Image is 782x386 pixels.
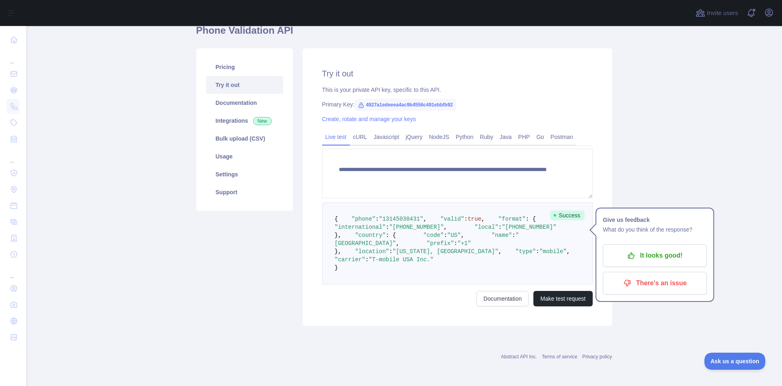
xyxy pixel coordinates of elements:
[355,248,389,255] span: "location"
[335,248,342,255] span: },
[609,276,701,290] p: There's an issue
[206,112,283,130] a: Integrations New
[369,256,434,263] span: "T-mobile USA Inc."
[498,224,502,230] span: :
[567,248,570,255] span: ,
[355,232,386,239] span: "country"
[474,224,498,230] span: "local"
[694,7,740,20] button: Invite users
[335,216,338,222] span: {
[423,216,427,222] span: ,
[454,240,457,247] span: :
[386,224,389,230] span: :
[498,216,526,222] span: "format"
[335,265,338,271] span: }
[335,256,366,263] span: "carrier"
[501,354,537,360] a: Abstract API Inc.
[206,130,283,147] a: Bulk upload (CSV)
[322,68,593,79] h2: Try it out
[335,224,386,230] span: "international"
[496,130,515,143] a: Java
[396,240,399,247] span: ,
[370,130,403,143] a: Javascript
[206,94,283,112] a: Documentation
[603,244,707,267] button: It looks good!
[423,232,444,239] span: "code"
[447,232,461,239] span: "US"
[477,291,529,306] a: Documentation
[350,130,370,143] a: cURL
[375,216,379,222] span: :
[603,225,707,234] p: What do you think of the response?
[492,232,512,239] span: "name"
[704,353,766,370] iframe: Toggle Customer Support
[6,263,19,280] div: ...
[453,130,477,143] a: Python
[533,130,547,143] a: Go
[322,130,350,143] a: Live test
[516,248,536,255] span: "type"
[253,117,272,125] span: New
[468,216,481,222] span: true
[512,232,515,239] span: :
[6,49,19,65] div: ...
[536,248,539,255] span: :
[547,130,576,143] a: Postman
[457,240,471,247] span: "+1"
[389,248,392,255] span: :
[386,232,396,239] span: : {
[427,240,454,247] span: "prefix"
[392,248,498,255] span: "[US_STATE], [GEOGRAPHIC_DATA]"
[533,291,592,306] button: Make test request
[335,232,342,239] span: },
[444,232,447,239] span: :
[498,248,502,255] span: ,
[355,99,456,111] span: 4927a1edeeea4ac9b4556c491ebbfb92
[389,224,444,230] span: "[PHONE_NUMBER]"
[379,216,423,222] span: "13145030431"
[352,216,376,222] span: "phone"
[440,216,464,222] span: "valid"
[515,130,533,143] a: PHP
[444,224,447,230] span: ,
[365,256,368,263] span: :
[206,183,283,201] a: Support
[603,272,707,295] button: There's an issue
[526,216,536,222] span: : {
[6,148,19,164] div: ...
[322,100,593,108] div: Primary Key:
[582,354,612,360] a: Privacy policy
[707,9,738,18] span: Invite users
[461,232,464,239] span: ,
[550,210,585,220] span: Success
[603,215,707,225] h1: Give us feedback
[464,216,468,222] span: :
[502,224,556,230] span: "[PHONE_NUMBER]"
[609,249,701,262] p: It looks good!
[477,130,496,143] a: Ruby
[403,130,426,143] a: jQuery
[206,147,283,165] a: Usage
[539,248,567,255] span: "mobile"
[206,165,283,183] a: Settings
[206,76,283,94] a: Try it out
[196,24,612,43] h1: Phone Validation API
[426,130,453,143] a: NodeJS
[481,216,485,222] span: ,
[322,116,416,122] a: Create, rotate and manage your keys
[542,354,577,360] a: Terms of service
[206,58,283,76] a: Pricing
[322,86,593,94] div: This is your private API key, specific to this API.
